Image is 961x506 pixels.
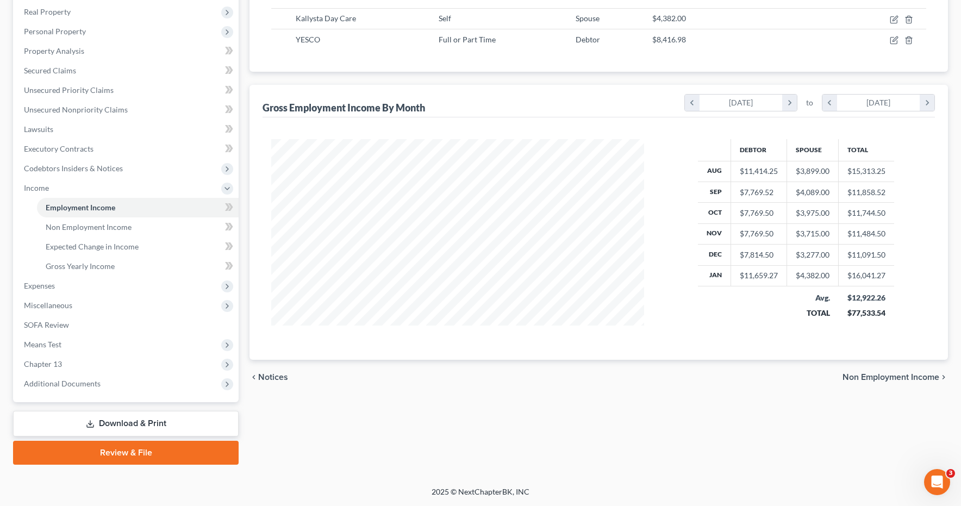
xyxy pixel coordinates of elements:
[847,308,886,318] div: $77,533.54
[806,97,813,108] span: to
[24,301,72,310] span: Miscellaneous
[37,217,239,237] a: Non Employment Income
[258,373,288,382] span: Notices
[24,183,49,192] span: Income
[698,265,731,286] th: Jan
[787,139,839,161] th: Spouse
[740,208,778,218] div: $7,769.50
[839,182,895,202] td: $11,858.52
[698,245,731,265] th: Dec
[37,198,239,217] a: Employment Income
[796,228,829,239] div: $3,715.00
[24,66,76,75] span: Secured Claims
[740,228,778,239] div: $7,769.50
[740,270,778,281] div: $11,659.27
[796,187,829,198] div: $4,089.00
[920,95,934,111] i: chevron_right
[24,85,114,95] span: Unsecured Priority Claims
[24,144,93,153] span: Executory Contracts
[46,203,115,212] span: Employment Income
[939,373,948,382] i: chevron_right
[46,242,139,251] span: Expected Change in Income
[796,292,830,303] div: Avg.
[731,139,787,161] th: Debtor
[740,187,778,198] div: $7,769.52
[46,222,132,232] span: Non Employment Income
[15,61,239,80] a: Secured Claims
[839,265,895,286] td: $16,041.27
[15,315,239,335] a: SOFA Review
[24,27,86,36] span: Personal Property
[24,359,62,368] span: Chapter 13
[576,35,600,44] span: Debtor
[24,320,69,329] span: SOFA Review
[24,340,61,349] span: Means Test
[698,223,731,244] th: Nov
[15,100,239,120] a: Unsecured Nonpriority Claims
[740,249,778,260] div: $7,814.50
[263,101,425,114] div: Gross Employment Income By Month
[24,105,128,114] span: Unsecured Nonpriority Claims
[796,270,829,281] div: $4,382.00
[15,41,239,61] a: Property Analysis
[839,223,895,244] td: $11,484.50
[15,120,239,139] a: Lawsuits
[740,166,778,177] div: $11,414.25
[924,469,950,495] iframe: Intercom live chat
[698,161,731,182] th: Aug
[24,281,55,290] span: Expenses
[839,203,895,223] td: $11,744.50
[822,95,837,111] i: chevron_left
[296,14,356,23] span: Kallysta Day Care
[46,261,115,271] span: Gross Yearly Income
[652,35,686,44] span: $8,416.98
[843,373,948,382] button: Non Employment Income chevron_right
[439,14,451,23] span: Self
[685,95,700,111] i: chevron_left
[839,139,895,161] th: Total
[839,161,895,182] td: $15,313.25
[37,237,239,257] a: Expected Change in Income
[24,379,101,388] span: Additional Documents
[15,80,239,100] a: Unsecured Priority Claims
[796,208,829,218] div: $3,975.00
[796,308,830,318] div: TOTAL
[296,35,320,44] span: YESCO
[439,35,496,44] span: Full or Part Time
[700,95,783,111] div: [DATE]
[15,139,239,159] a: Executory Contracts
[24,7,71,16] span: Real Property
[847,292,886,303] div: $12,922.26
[796,249,829,260] div: $3,277.00
[782,95,797,111] i: chevron_right
[843,373,939,382] span: Non Employment Income
[652,14,686,23] span: $4,382.00
[13,411,239,436] a: Download & Print
[171,486,790,506] div: 2025 © NextChapterBK, INC
[837,95,920,111] div: [DATE]
[24,124,53,134] span: Lawsuits
[839,245,895,265] td: $11,091.50
[576,14,600,23] span: Spouse
[249,373,258,382] i: chevron_left
[698,182,731,202] th: Sep
[249,373,288,382] button: chevron_left Notices
[698,203,731,223] th: Oct
[24,46,84,55] span: Property Analysis
[13,441,239,465] a: Review & File
[946,469,955,478] span: 3
[37,257,239,276] a: Gross Yearly Income
[796,166,829,177] div: $3,899.00
[24,164,123,173] span: Codebtors Insiders & Notices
